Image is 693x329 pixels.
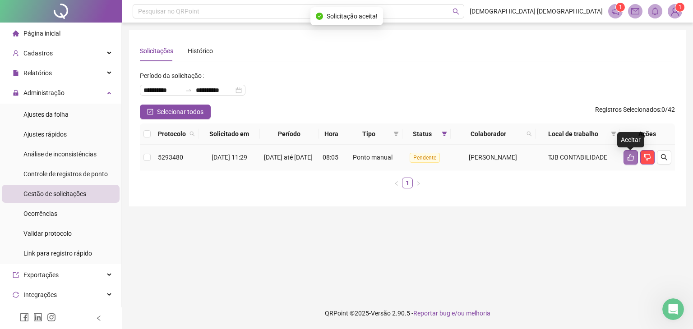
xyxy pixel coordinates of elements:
th: Hora [319,123,344,145]
span: swap-right [185,87,192,94]
span: Administração [23,89,65,96]
iframe: Intercom live chat [662,298,684,320]
span: search [527,131,532,137]
span: export [13,272,19,278]
span: Cadastros [23,50,53,57]
span: user-add [13,50,19,56]
span: notification [611,7,619,15]
button: Selecionar todos [140,105,211,119]
sup: 1 [616,3,625,12]
span: Reportar bug e/ou melhoria [413,310,490,317]
span: Controle de registros de ponto [23,170,108,178]
label: Período da solicitação [140,69,208,83]
span: filter [611,131,616,137]
span: facebook [20,313,29,322]
span: file [13,70,19,76]
div: Ações [624,129,671,139]
span: Exportações [23,271,59,279]
span: 08:05 [323,154,338,161]
span: Link para registro rápido [23,250,92,257]
a: 1 [402,178,412,188]
span: Análise de inconsistências [23,151,97,158]
span: 5293480 [158,154,183,161]
li: Próxima página [413,178,424,188]
span: home [13,30,19,37]
span: instagram [47,313,56,322]
span: [DEMOGRAPHIC_DATA] [DEMOGRAPHIC_DATA] [470,6,603,16]
span: search [661,154,668,161]
span: check-square [147,109,153,115]
span: mail [631,7,639,15]
span: Selecionar todos [157,107,203,117]
span: [DATE] até [DATE] [264,154,313,161]
span: lock [13,90,19,96]
span: Tipo [348,129,390,139]
span: [PERSON_NAME] [469,154,517,161]
span: dislike [644,154,651,161]
span: Validar protocolo [23,230,72,237]
button: right [413,178,424,188]
span: left [394,181,399,186]
div: Solicitações [140,46,173,56]
li: Página anterior [391,178,402,188]
th: Período [260,123,319,145]
img: 83511 [668,5,682,18]
footer: QRPoint © 2025 - 2.90.5 - [122,297,693,329]
div: Aceitar [617,132,644,147]
span: Versão [371,310,391,317]
span: filter [442,131,447,137]
span: Solicitação aceita! [327,11,378,21]
span: search [525,127,534,141]
button: left [391,178,402,188]
span: search [189,131,195,137]
span: filter [392,127,401,141]
span: search [453,8,459,15]
span: Protocolo [158,129,186,139]
span: Registros Selecionados [595,106,660,113]
span: bell [651,7,659,15]
span: check-circle [316,13,323,20]
span: linkedin [33,313,42,322]
span: to [185,87,192,94]
span: [DATE] 11:29 [212,154,247,161]
li: 1 [402,178,413,188]
span: 1 [619,4,622,10]
span: Página inicial [23,30,60,37]
span: : 0 / 42 [595,105,675,119]
span: Ocorrências [23,210,57,217]
td: TJB CONTABILIDADE [536,145,620,170]
sup: Atualize o seu contato no menu Meus Dados [675,3,684,12]
span: filter [393,131,399,137]
span: Ajustes da folha [23,111,69,118]
span: right [416,181,421,186]
span: Ponto manual [353,154,393,161]
span: left [96,315,102,321]
div: Histórico [188,46,213,56]
span: Relatórios [23,69,52,77]
span: Colaborador [454,129,523,139]
span: filter [609,127,618,141]
span: Pendente [410,153,440,163]
span: Gestão de solicitações [23,190,86,197]
span: like [627,154,634,161]
span: 1 [679,4,682,10]
span: filter [440,127,449,141]
span: Status [406,129,438,139]
span: Local de trabalho [539,129,607,139]
span: Integrações [23,291,57,298]
th: Solicitado em [199,123,260,145]
span: search [188,127,197,141]
span: Ajustes rápidos [23,131,67,138]
span: sync [13,292,19,298]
